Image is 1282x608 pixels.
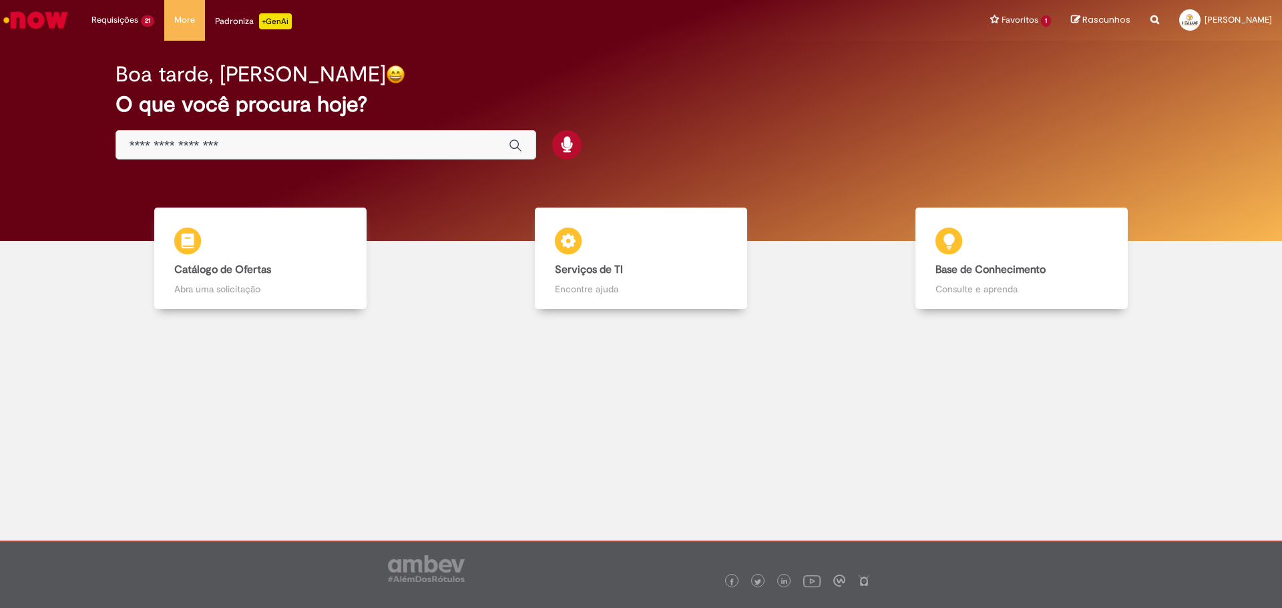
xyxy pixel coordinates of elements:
img: logo_footer_facebook.png [728,579,735,585]
span: [PERSON_NAME] [1205,14,1272,25]
span: More [174,13,195,27]
img: logo_footer_workplace.png [833,575,845,587]
span: Rascunhos [1082,13,1130,26]
p: Abra uma solicitação [174,282,347,296]
img: happy-face.png [386,65,405,84]
a: Catálogo de Ofertas Abra uma solicitação [70,208,451,310]
img: ServiceNow [1,7,70,33]
img: logo_footer_naosei.png [858,575,870,587]
h2: O que você procura hoje? [116,93,1167,116]
span: Favoritos [1002,13,1038,27]
div: Padroniza [215,13,292,29]
img: logo_footer_linkedin.png [781,578,788,586]
p: +GenAi [259,13,292,29]
img: logo_footer_ambev_rotulo_gray.png [388,555,465,582]
a: Base de Conhecimento Consulte e aprenda [831,208,1212,310]
img: logo_footer_youtube.png [803,572,821,589]
span: 1 [1041,15,1051,27]
b: Base de Conhecimento [935,263,1046,276]
a: Rascunhos [1071,14,1130,27]
b: Catálogo de Ofertas [174,263,271,276]
b: Serviços de TI [555,263,623,276]
p: Consulte e aprenda [935,282,1108,296]
img: logo_footer_twitter.png [755,579,761,585]
span: Requisições [91,13,138,27]
p: Encontre ajuda [555,282,728,296]
span: 21 [141,15,154,27]
h2: Boa tarde, [PERSON_NAME] [116,63,386,86]
a: Serviços de TI Encontre ajuda [451,208,831,310]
